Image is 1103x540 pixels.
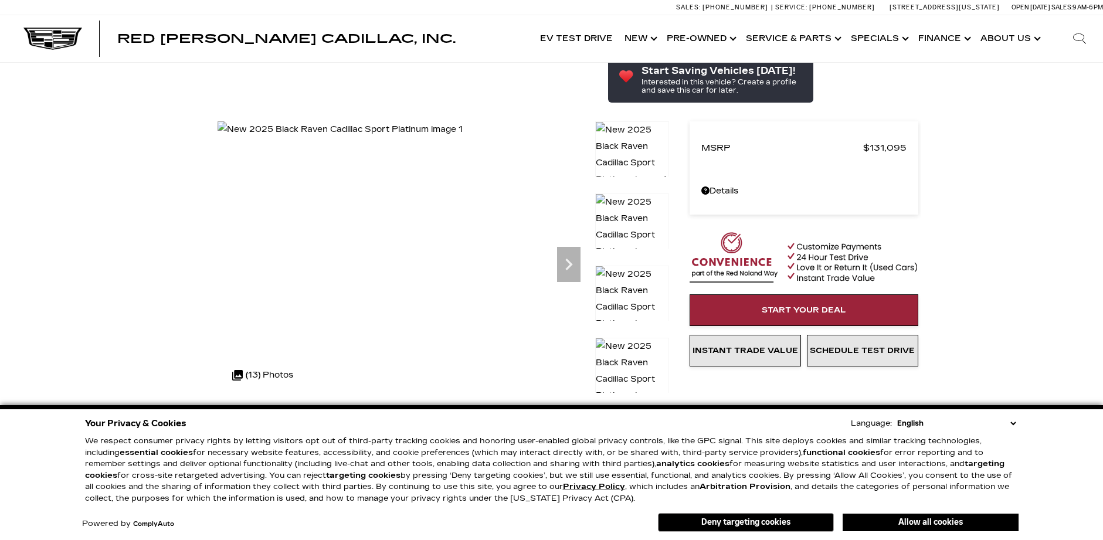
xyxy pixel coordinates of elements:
[701,140,907,156] a: MSRP $131,095
[120,448,193,457] strong: essential cookies
[23,28,82,50] img: Cadillac Dark Logo with Cadillac White Text
[771,4,878,11] a: Service: [PHONE_NUMBER]
[85,459,1004,480] strong: targeting cookies
[563,482,625,491] a: Privacy Policy
[226,361,299,389] div: (13) Photos
[1012,4,1050,11] span: Open [DATE]
[975,15,1044,62] a: About Us
[1051,4,1073,11] span: Sales:
[690,294,918,326] a: Start Your Deal
[809,4,875,11] span: [PHONE_NUMBER]
[676,4,701,11] span: Sales:
[803,448,880,457] strong: functional cookies
[218,121,463,138] img: New 2025 Black Raven Cadillac Sport Platinum image 1
[700,482,790,491] strong: Arbitration Provision
[863,140,907,156] span: $131,095
[851,420,892,427] div: Language:
[775,4,807,11] span: Service:
[740,15,845,62] a: Service & Parts
[85,415,186,432] span: Your Privacy & Cookies
[810,346,915,355] span: Schedule Test Drive
[701,140,863,156] span: MSRP
[762,305,846,315] span: Start Your Deal
[85,436,1019,504] p: We respect consumer privacy rights by letting visitors opt out of third-party tracking cookies an...
[534,15,619,62] a: EV Test Drive
[656,459,729,468] strong: analytics cookies
[595,193,669,277] img: New 2025 Black Raven Cadillac Sport Platinum image 2
[117,33,456,45] a: Red [PERSON_NAME] Cadillac, Inc.
[133,521,174,528] a: ComplyAuto
[701,183,907,199] a: Details
[595,266,669,349] img: New 2025 Black Raven Cadillac Sport Platinum image 3
[894,417,1019,429] select: Language Select
[690,335,801,366] a: Instant Trade Value
[845,15,912,62] a: Specials
[557,247,581,282] div: Next
[326,471,401,480] strong: targeting cookies
[1073,4,1103,11] span: 9 AM-6 PM
[807,335,918,366] a: Schedule Test Drive
[702,4,768,11] span: [PHONE_NUMBER]
[661,15,740,62] a: Pre-Owned
[843,514,1019,531] button: Allow all cookies
[595,338,669,421] img: New 2025 Black Raven Cadillac Sport Platinum image 4
[890,4,1000,11] a: [STREET_ADDRESS][US_STATE]
[117,32,456,46] span: Red [PERSON_NAME] Cadillac, Inc.
[658,513,834,532] button: Deny targeting cookies
[676,4,771,11] a: Sales: [PHONE_NUMBER]
[619,15,661,62] a: New
[912,15,975,62] a: Finance
[82,520,174,528] div: Powered by
[693,346,798,355] span: Instant Trade Value
[595,121,669,188] img: New 2025 Black Raven Cadillac Sport Platinum image 1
